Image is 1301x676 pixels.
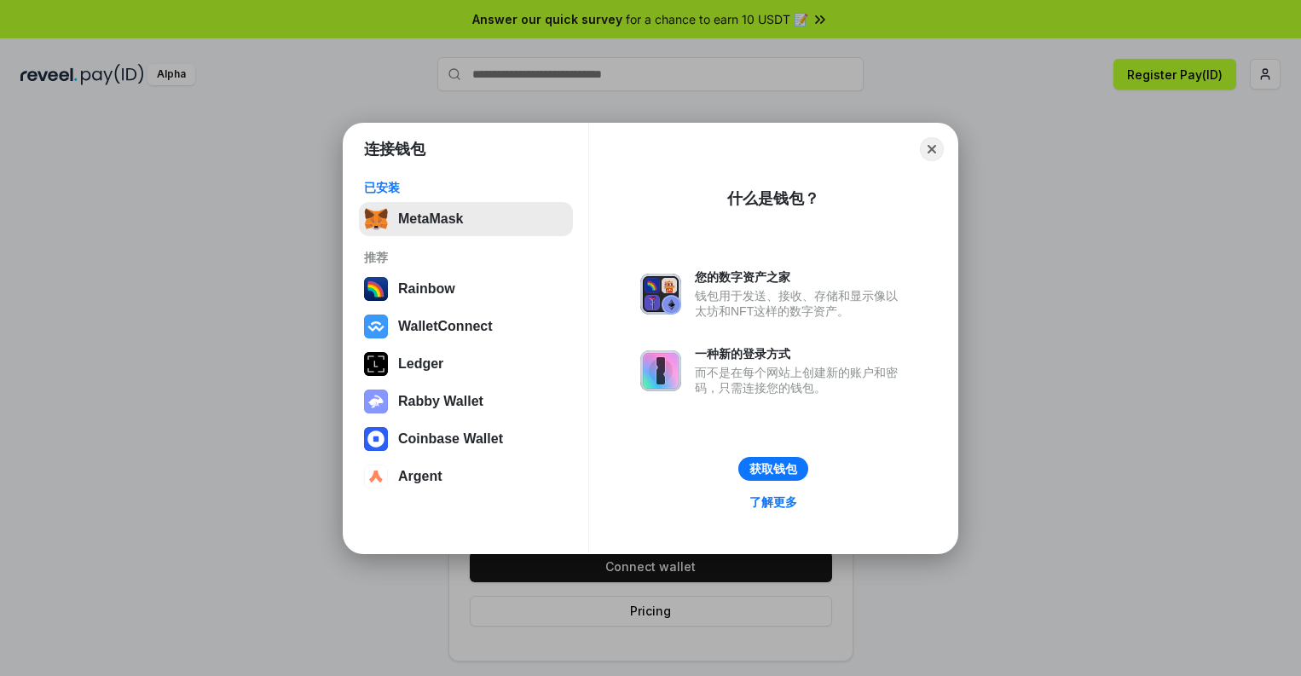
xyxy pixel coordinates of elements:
img: svg+xml,%3Csvg%20width%3D%2228%22%20height%3D%2228%22%20viewBox%3D%220%200%2028%2028%22%20fill%3D... [364,465,388,488]
div: 获取钱包 [749,461,797,477]
img: svg+xml,%3Csvg%20fill%3D%22none%22%20height%3D%2233%22%20viewBox%3D%220%200%2035%2033%22%20width%... [364,207,388,231]
button: Ledger [359,347,573,381]
img: svg+xml,%3Csvg%20xmlns%3D%22http%3A%2F%2Fwww.w3.org%2F2000%2Fsvg%22%20fill%3D%22none%22%20viewBox... [364,390,388,413]
div: 您的数字资产之家 [695,269,906,285]
div: 钱包用于发送、接收、存储和显示像以太坊和NFT这样的数字资产。 [695,288,906,319]
div: 而不是在每个网站上创建新的账户和密码，只需连接您的钱包。 [695,365,906,396]
a: 了解更多 [739,491,807,513]
img: svg+xml,%3Csvg%20width%3D%2228%22%20height%3D%2228%22%20viewBox%3D%220%200%2028%2028%22%20fill%3D... [364,427,388,451]
h1: 连接钱包 [364,139,425,159]
img: svg+xml,%3Csvg%20xmlns%3D%22http%3A%2F%2Fwww.w3.org%2F2000%2Fsvg%22%20width%3D%2228%22%20height%3... [364,352,388,376]
div: 什么是钱包？ [727,188,819,209]
button: Argent [359,459,573,494]
div: 推荐 [364,250,568,265]
div: 了解更多 [749,494,797,510]
div: Coinbase Wallet [398,431,503,447]
button: Rainbow [359,272,573,306]
div: 一种新的登录方式 [695,346,906,361]
img: svg+xml,%3Csvg%20width%3D%22120%22%20height%3D%22120%22%20viewBox%3D%220%200%20120%20120%22%20fil... [364,277,388,301]
img: svg+xml,%3Csvg%20width%3D%2228%22%20height%3D%2228%22%20viewBox%3D%220%200%2028%2028%22%20fill%3D... [364,315,388,338]
div: WalletConnect [398,319,493,334]
div: Ledger [398,356,443,372]
div: 已安装 [364,180,568,195]
img: svg+xml,%3Csvg%20xmlns%3D%22http%3A%2F%2Fwww.w3.org%2F2000%2Fsvg%22%20fill%3D%22none%22%20viewBox... [640,274,681,315]
button: Rabby Wallet [359,384,573,419]
div: MetaMask [398,211,463,227]
img: svg+xml,%3Csvg%20xmlns%3D%22http%3A%2F%2Fwww.w3.org%2F2000%2Fsvg%22%20fill%3D%22none%22%20viewBox... [640,350,681,391]
div: Rabby Wallet [398,394,483,409]
div: Argent [398,469,442,484]
div: Rainbow [398,281,455,297]
button: Coinbase Wallet [359,422,573,456]
button: MetaMask [359,202,573,236]
button: WalletConnect [359,309,573,344]
button: Close [920,137,944,161]
button: 获取钱包 [738,457,808,481]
